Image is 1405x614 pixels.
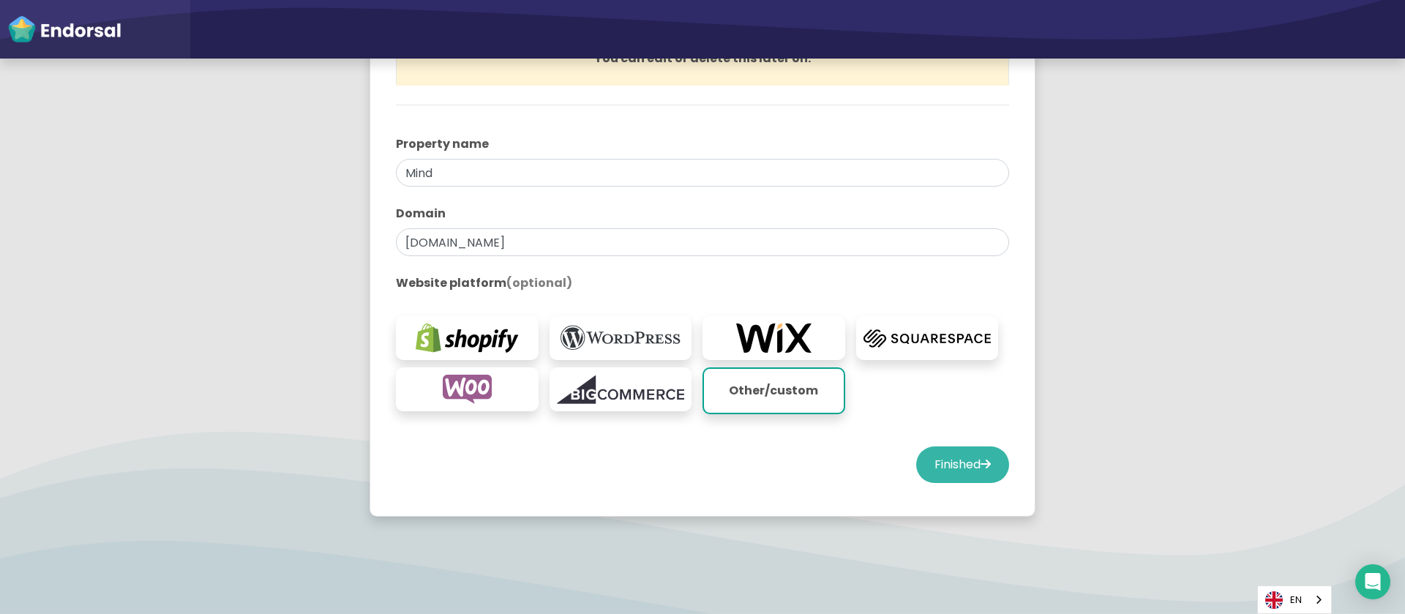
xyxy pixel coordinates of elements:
[710,323,838,353] img: wix.com-logo.png
[396,274,1009,292] label: Website platform
[1258,586,1331,613] a: EN
[396,205,1009,222] label: Domain
[396,228,1009,256] input: eg. websitename.com
[1257,585,1332,614] div: Language
[557,375,685,404] img: bigcommerce.com-logo.png
[7,15,121,44] img: endorsal-logo-white@2x.png
[403,375,531,404] img: woocommerce.com-logo.png
[415,50,990,67] p: You can edit or delete this later on.
[1355,564,1390,599] div: Open Intercom Messenger
[403,323,531,353] img: shopify.com-logo.png
[396,135,1009,153] label: Property name
[396,159,1009,187] input: eg. My Website
[557,323,685,353] img: wordpress.org-logo.png
[506,274,572,291] span: (optional)
[711,376,836,405] p: Other/custom
[916,446,1009,483] button: Finished
[863,323,992,353] img: squarespace.com-logo.png
[1257,585,1332,614] aside: Language selected: English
